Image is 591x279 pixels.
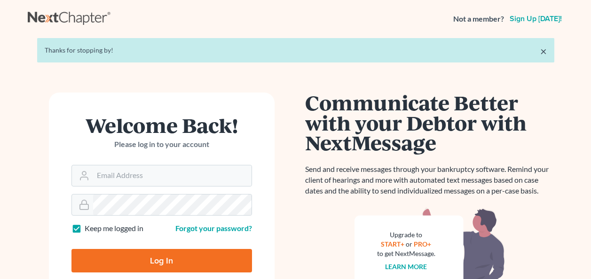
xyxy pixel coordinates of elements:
[508,15,564,23] a: Sign up [DATE]!
[71,115,252,135] h1: Welcome Back!
[377,230,435,240] div: Upgrade to
[45,46,547,55] div: Thanks for stopping by!
[540,46,547,57] a: ×
[305,164,554,196] p: Send and receive messages through your bankruptcy software. Remind your client of hearings and mo...
[305,93,554,153] h1: Communicate Better with your Debtor with NextMessage
[381,240,404,248] a: START+
[385,263,427,271] a: Learn more
[175,224,252,232] a: Forgot your password?
[71,139,252,150] p: Please log in to your account
[453,14,504,24] strong: Not a member?
[406,240,412,248] span: or
[414,240,431,248] a: PRO+
[93,165,252,186] input: Email Address
[85,223,143,234] label: Keep me logged in
[71,249,252,272] input: Log In
[377,249,435,258] div: to get NextMessage.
